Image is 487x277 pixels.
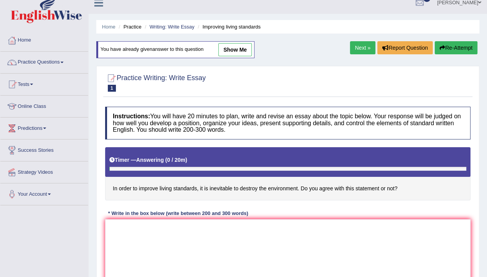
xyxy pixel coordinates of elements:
a: Home [0,30,88,49]
a: Home [102,24,115,30]
li: Practice [117,23,141,30]
button: Re-Attempt [435,41,477,54]
a: Success Stories [0,139,88,159]
a: Practice Questions [0,52,88,71]
a: Tests [0,74,88,93]
a: Predictions [0,118,88,137]
b: Answering [136,157,164,163]
b: ) [185,157,187,163]
a: show me [218,43,252,56]
h5: Timer — [109,157,187,163]
a: Strategy Videos [0,161,88,181]
div: * Write in the box below (write between 200 and 300 words) [105,210,251,217]
b: Instructions: [113,113,150,119]
h2: Practice Writing: Write Essay [105,72,206,92]
a: Writing: Write Essay [149,24,194,30]
div: You have already given answer to this question [96,41,254,58]
b: 0 / 20m [167,157,185,163]
a: Online Class [0,96,88,115]
span: 1 [108,85,116,92]
b: ( [165,157,167,163]
h4: You will have 20 minutes to plan, write and revise an essay about the topic below. Your response ... [105,107,470,139]
li: Improving living standards [196,23,261,30]
a: Next » [350,41,375,54]
button: Report Question [377,41,433,54]
a: Your Account [0,183,88,203]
